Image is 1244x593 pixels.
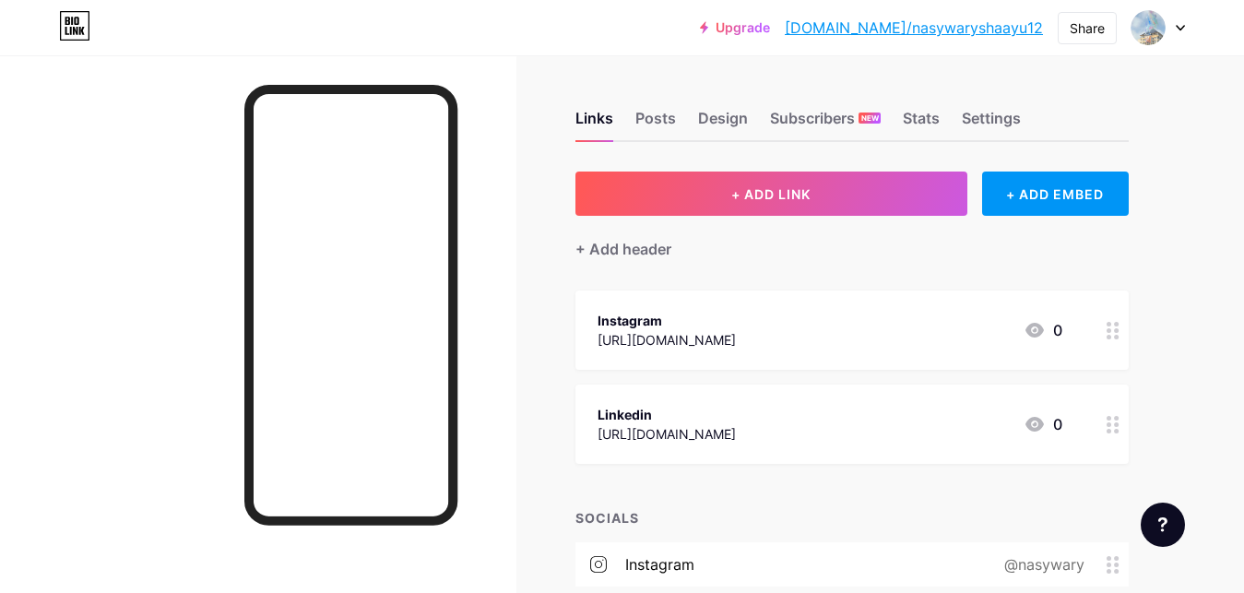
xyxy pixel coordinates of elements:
div: Share [1070,18,1105,38]
div: 0 [1024,413,1062,435]
div: Design [698,107,748,140]
div: Links [575,107,613,140]
span: NEW [861,113,879,124]
div: Linkedin [598,405,736,424]
span: + ADD LINK [731,186,811,202]
div: + ADD EMBED [982,172,1129,216]
a: [DOMAIN_NAME]/nasywaryshaayu12 [785,17,1043,39]
div: SOCIALS [575,508,1129,528]
div: @nasywary [975,553,1107,575]
div: Instagram [598,311,736,330]
a: Upgrade [700,20,770,35]
div: Posts [635,107,676,140]
div: [URL][DOMAIN_NAME] [598,330,736,350]
div: Settings [962,107,1021,140]
div: Stats [903,107,940,140]
div: [URL][DOMAIN_NAME] [598,424,736,444]
img: Plainatix n [1131,10,1166,45]
div: + Add header [575,238,671,260]
div: Subscribers [770,107,881,140]
div: instagram [625,553,694,575]
button: + ADD LINK [575,172,967,216]
div: 0 [1024,319,1062,341]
